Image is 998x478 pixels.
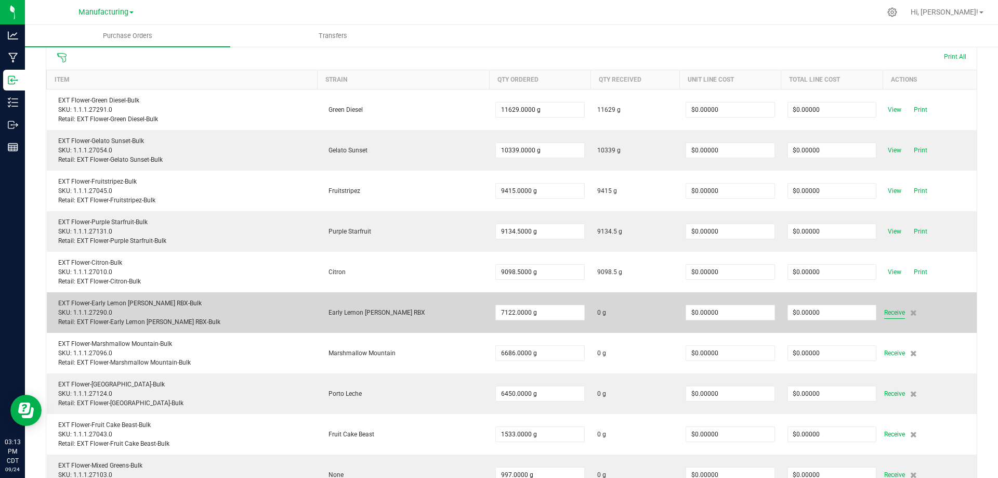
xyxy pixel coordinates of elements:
input: $0.00000 [788,224,876,239]
input: 0 g [496,224,584,239]
input: 0 g [496,102,584,117]
span: Purple Starfruit [323,228,371,235]
span: View [884,144,905,157]
span: Scan packages to receive [57,53,67,63]
span: Receive [884,347,905,359]
span: Print [910,104,931,116]
div: EXT Flower-Gelato Sunset-Bulk SKU: 1.1.1.27054.0 Retail: EXT Flower-Gelato Sunset-Bulk [53,136,311,164]
input: $0.00000 [788,346,876,360]
span: 9415 g [597,186,617,196]
input: $0.00000 [788,102,876,117]
span: Early Lemon [PERSON_NAME] RBX [323,309,425,316]
input: $0.00000 [788,184,876,198]
inline-svg: Outbound [8,120,18,130]
div: EXT Flower-Fruitstripez-Bulk SKU: 1.1.1.27045.0 Retail: EXT Flower-Fruitstripez-Bulk [53,177,311,205]
th: Qty Ordered [489,70,591,89]
input: $0.00000 [686,386,774,401]
span: 0 g [597,389,606,398]
div: EXT Flower-Purple Starfruit-Bulk SKU: 1.1.1.27131.0 Retail: EXT Flower-Purple Starfruit-Bulk [53,217,311,246]
input: $0.00000 [686,102,774,117]
span: Manufacturing [78,8,128,17]
inline-svg: Reports [8,142,18,152]
span: Transfers [305,31,361,41]
span: Green Diesel [323,106,363,113]
span: Hi, [PERSON_NAME]! [911,8,978,16]
div: Manage settings [886,7,899,17]
span: Print [910,185,931,197]
span: Porto Leche [323,390,362,397]
span: Purchase Orders [89,31,166,41]
span: Citron [323,268,346,276]
div: EXT Flower-Early Lemon [PERSON_NAME] RBX-Bulk SKU: 1.1.1.27290.0 Retail: EXT Flower-Early Lemon [... [53,299,311,327]
th: Qty Received [591,70,679,89]
p: 03:13 PM CDT [5,437,20,466]
span: 11629 g [597,105,621,114]
input: $0.00000 [686,184,774,198]
input: $0.00000 [788,265,876,279]
inline-svg: Inventory [8,97,18,108]
input: 0 g [496,346,584,360]
input: $0.00000 [788,143,876,158]
span: 9098.5 g [597,267,622,277]
input: 0 g [496,386,584,401]
inline-svg: Inbound [8,75,18,85]
input: $0.00000 [686,265,774,279]
span: 9134.5 g [597,227,622,236]
span: Print All [944,53,966,60]
span: Print [910,225,931,238]
div: EXT Flower-Marshmallow Mountain-Bulk SKU: 1.1.1.27096.0 Retail: EXT Flower-Marshmallow Mountain-Bulk [53,339,311,367]
p: 09/24 [5,466,20,473]
span: 0 g [597,348,606,358]
input: $0.00000 [788,427,876,442]
span: 0 g [597,430,606,439]
span: 0 g [597,308,606,317]
span: Receive [884,387,905,400]
span: View [884,185,905,197]
input: $0.00000 [686,427,774,442]
input: $0.00000 [686,224,774,239]
inline-svg: Analytics [8,30,18,41]
input: $0.00000 [686,346,774,360]
div: EXT Flower-Green Diesel-Bulk SKU: 1.1.1.27291.0 Retail: EXT Flower-Green Diesel-Bulk [53,96,311,124]
span: Print [910,144,931,157]
input: $0.00000 [788,386,876,401]
iframe: Resource center [10,395,42,426]
input: 0 g [496,184,584,198]
span: Marshmallow Mountain [323,350,396,357]
input: 0 g [496,305,584,320]
input: $0.00000 [686,143,774,158]
input: 0 g [496,265,584,279]
span: Fruitstripez [323,187,360,195]
th: Actions [883,70,977,89]
span: Print [910,266,931,278]
span: 10339 g [597,146,621,155]
input: $0.00000 [686,305,774,320]
th: Unit Line Cost [679,70,781,89]
span: View [884,225,905,238]
div: EXT Flower-[GEOGRAPHIC_DATA]-Bulk SKU: 1.1.1.27124.0 Retail: EXT Flower-[GEOGRAPHIC_DATA]-Bulk [53,380,311,408]
span: View [884,104,905,116]
span: Fruit Cake Beast [323,431,374,438]
input: $0.00000 [788,305,876,320]
input: 0 g [496,143,584,158]
inline-svg: Manufacturing [8,53,18,63]
div: EXT Flower-Citron-Bulk SKU: 1.1.1.27010.0 Retail: EXT Flower-Citron-Bulk [53,258,311,286]
a: Purchase Orders [25,25,230,47]
th: Strain [317,70,489,89]
div: EXT Flower-Fruit Cake Beast-Bulk SKU: 1.1.1.27043.0 Retail: EXT Flower-Fruit Cake Beast-Bulk [53,420,311,448]
th: Item [47,70,318,89]
span: Gelato Sunset [323,147,367,154]
a: Transfers [230,25,436,47]
span: View [884,266,905,278]
input: 0 g [496,427,584,442]
th: Total Line Cost [781,70,883,89]
span: Receive [884,428,905,441]
span: Receive [884,306,905,319]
